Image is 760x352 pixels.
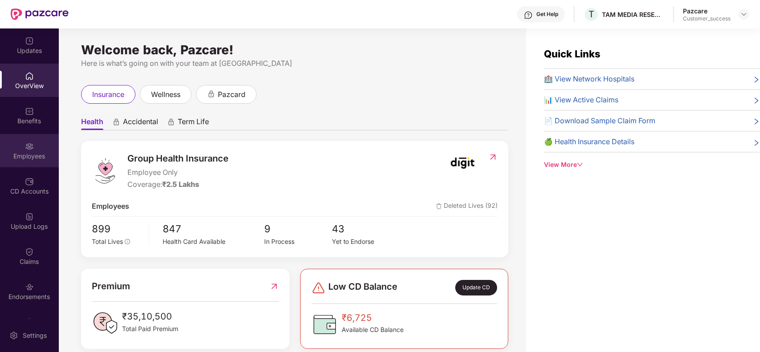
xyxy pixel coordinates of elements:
span: 📄 Download Sample Claim Form [544,115,655,126]
img: svg+xml;base64,PHN2ZyBpZD0iQ0RfQWNjb3VudHMiIGRhdGEtbmFtZT0iQ0QgQWNjb3VudHMiIHhtbG5zPSJodHRwOi8vd3... [25,177,34,186]
span: Employee Only [127,167,229,178]
img: CDBalanceIcon [311,311,338,338]
span: ₹2.5 Lakhs [162,180,199,189]
div: Here is what’s going on with your team at [GEOGRAPHIC_DATA] [81,58,508,69]
img: svg+xml;base64,PHN2ZyBpZD0iQmVuZWZpdHMiIHhtbG5zPSJodHRwOi8vd3d3LnczLm9yZy8yMDAwL3N2ZyIgd2lkdGg9Ij... [25,107,34,116]
div: Coverage: [127,179,229,190]
img: svg+xml;base64,PHN2ZyBpZD0iRW5kb3JzZW1lbnRzIiB4bWxucz0iaHR0cDovL3d3dy53My5vcmcvMjAwMC9zdmciIHdpZH... [25,283,34,291]
span: 📊 View Active Claims [544,94,618,105]
span: Premium [92,279,130,293]
span: insurance [92,89,124,100]
img: svg+xml;base64,PHN2ZyBpZD0iU2V0dGluZy0yMHgyMCIgeG1sbnM9Imh0dHA6Ly93d3cudzMub3JnLzIwMDAvc3ZnIiB3aW... [9,331,18,340]
span: right [753,138,760,147]
div: Yet to Endorse [332,237,400,247]
span: down [577,162,583,168]
span: Deleted Lives (92) [436,201,498,212]
span: ₹35,10,500 [122,310,178,324]
div: Pazcare [683,7,731,15]
span: pazcard [218,89,245,100]
img: svg+xml;base64,PHN2ZyBpZD0iSG9tZSIgeG1sbnM9Imh0dHA6Ly93d3cudzMub3JnLzIwMDAvc3ZnIiB3aWR0aD0iMjAiIG... [25,72,34,81]
img: svg+xml;base64,PHN2ZyBpZD0iTXlfT3JkZXJzIiBkYXRhLW5hbWU9Ik15IE9yZGVycyIgeG1sbnM9Imh0dHA6Ly93d3cudz... [25,318,34,327]
img: deleteIcon [436,203,442,209]
span: 9 [264,221,332,237]
span: 🏥 View Network Hospitals [544,73,634,85]
img: New Pazcare Logo [11,8,69,20]
div: animation [207,90,215,98]
img: insurerIcon [446,152,479,174]
div: View More [544,160,760,170]
img: RedirectIcon [270,279,279,293]
div: TAM MEDIA RESEARCH PRIVATE LIMITED [602,10,664,19]
span: Employees [92,201,129,212]
span: 847 [163,221,264,237]
div: Health Card Available [163,237,264,247]
div: Settings [20,331,49,340]
img: logo [92,158,118,184]
img: svg+xml;base64,PHN2ZyBpZD0iVXBkYXRlZCIgeG1sbnM9Imh0dHA6Ly93d3cudzMub3JnLzIwMDAvc3ZnIiB3aWR0aD0iMj... [25,36,34,45]
span: right [753,117,760,126]
span: Quick Links [544,48,601,60]
div: Customer_success [683,15,731,22]
img: svg+xml;base64,PHN2ZyBpZD0iQ2xhaW0iIHhtbG5zPSJodHRwOi8vd3d3LnczLm9yZy8yMDAwL3N2ZyIgd2lkdGg9IjIwIi... [25,247,34,256]
div: Update CD [455,280,497,295]
img: PaidPremiumIcon [92,310,118,336]
span: T [588,9,594,20]
span: info-circle [125,239,130,244]
div: Welcome back, Pazcare! [81,46,508,53]
img: svg+xml;base64,PHN2ZyBpZD0iSGVscC0zMngzMiIgeG1sbnM9Imh0dHA6Ly93d3cudzMub3JnLzIwMDAvc3ZnIiB3aWR0aD... [524,11,533,20]
span: Available CD Balance [342,325,404,335]
img: RedirectIcon [488,153,498,162]
span: wellness [151,89,180,100]
span: Accidental [123,117,158,130]
span: Total Lives [92,238,123,245]
span: Term Life [178,117,209,130]
span: Group Health Insurance [127,152,229,166]
span: right [753,75,760,85]
img: svg+xml;base64,PHN2ZyBpZD0iVXBsb2FkX0xvZ3MiIGRhdGEtbmFtZT0iVXBsb2FkIExvZ3MiIHhtbG5zPSJodHRwOi8vd3... [25,212,34,221]
img: svg+xml;base64,PHN2ZyBpZD0iRGFuZ2VyLTMyeDMyIiB4bWxucz0iaHR0cDovL3d3dy53My5vcmcvMjAwMC9zdmciIHdpZH... [311,281,326,295]
span: 899 [92,221,143,237]
span: 43 [332,221,400,237]
div: Get Help [536,11,558,18]
img: svg+xml;base64,PHN2ZyBpZD0iRHJvcGRvd24tMzJ4MzIiIHhtbG5zPSJodHRwOi8vd3d3LnczLm9yZy8yMDAwL3N2ZyIgd2... [740,11,748,18]
div: In Process [264,237,332,247]
span: right [753,96,760,105]
div: animation [167,118,175,126]
span: 🍏 Health Insurance Details [544,136,634,147]
span: Total Paid Premium [122,324,178,334]
span: Health [81,117,103,130]
span: ₹6,725 [342,311,404,325]
img: svg+xml;base64,PHN2ZyBpZD0iRW1wbG95ZWVzIiB4bWxucz0iaHR0cDovL3d3dy53My5vcmcvMjAwMC9zdmciIHdpZHRoPS... [25,142,34,151]
div: animation [112,118,120,126]
span: Low CD Balance [328,280,397,295]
